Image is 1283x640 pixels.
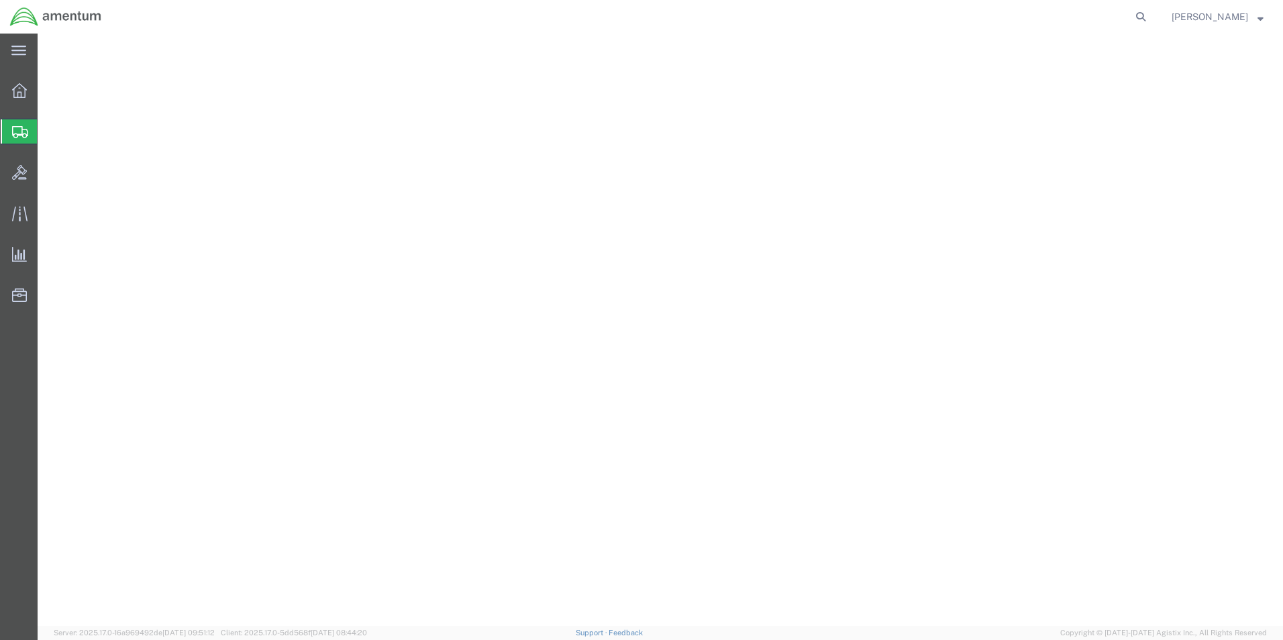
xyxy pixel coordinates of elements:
span: Server: 2025.17.0-16a969492de [54,629,215,637]
button: [PERSON_NAME] [1171,9,1264,25]
a: Support [576,629,609,637]
span: Cienna Green [1172,9,1248,24]
span: [DATE] 09:51:12 [162,629,215,637]
span: Client: 2025.17.0-5dd568f [221,629,367,637]
iframe: FS Legacy Container [38,34,1283,626]
a: Feedback [609,629,643,637]
span: Copyright © [DATE]-[DATE] Agistix Inc., All Rights Reserved [1060,627,1267,639]
span: [DATE] 08:44:20 [311,629,367,637]
img: logo [9,7,102,27]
